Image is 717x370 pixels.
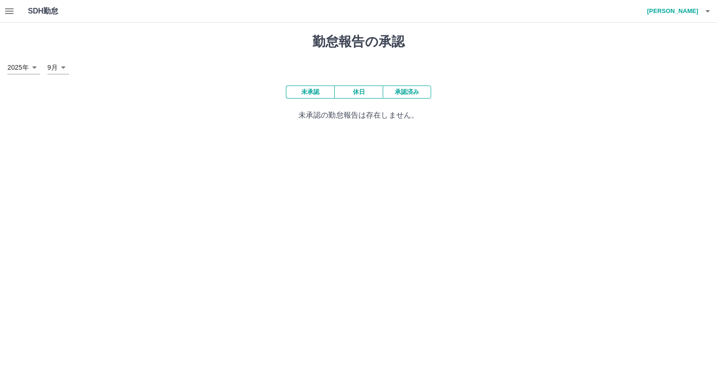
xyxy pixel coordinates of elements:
h1: 勤怠報告の承認 [7,34,710,50]
p: 未承認の勤怠報告は存在しません。 [7,110,710,121]
div: 2025年 [7,61,40,74]
div: 9月 [47,61,69,74]
button: 未承認 [286,86,334,99]
button: 承認済み [383,86,431,99]
button: 休日 [334,86,383,99]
